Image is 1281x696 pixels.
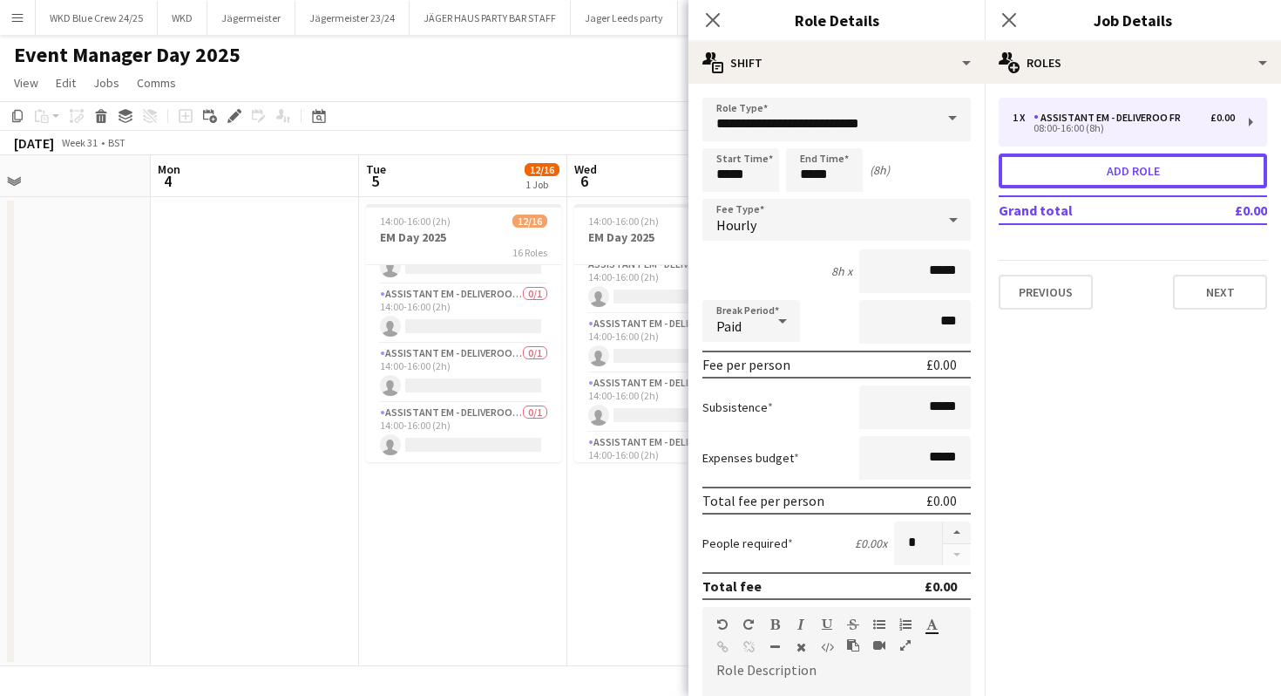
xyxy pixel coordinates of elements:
[366,229,561,245] h3: EM Day 2025
[410,1,571,35] button: JÄGER HAUS PARTY BAR STAFF
[925,577,957,595] div: £0.00
[702,450,799,466] label: Expenses budget
[899,618,912,631] button: Ordered List
[769,640,781,654] button: Horizontal Line
[366,403,561,462] app-card-role: Assistant EM - Deliveroo FR0/114:00-16:00 (2h)
[1184,196,1267,224] td: £0.00
[899,638,912,652] button: Fullscreen
[1173,275,1267,310] button: Next
[678,1,845,35] button: Jägermeister Feierstarter 24/25
[366,344,561,403] app-card-role: Assistant EM - Deliveroo FR0/114:00-16:00 (2h)
[1210,112,1235,124] div: £0.00
[702,492,824,509] div: Total fee per person
[366,284,561,344] app-card-role: Assistant EM - Deliveroo FR0/114:00-16:00 (2h)
[512,215,547,228] span: 12/16
[873,618,885,631] button: Unordered List
[58,136,101,149] span: Week 31
[207,1,295,35] button: Jägermeister
[716,216,756,234] span: Hourly
[588,215,659,228] span: 14:00-16:00 (2h)
[130,72,183,94] a: Comms
[574,314,769,373] app-card-role: Assistant EM - Deliveroo FR0/114:00-16:00 (2h)
[702,356,790,373] div: Fee per person
[795,618,807,631] button: Italic
[574,433,769,492] app-card-role: Assistant EM - Deliveroo FR0/114:00-16:00 (2h)
[14,75,38,91] span: View
[873,638,885,652] button: Insert video
[926,356,957,373] div: £0.00
[688,9,985,31] h3: Role Details
[525,178,559,191] div: 1 Job
[943,522,971,544] button: Increase
[137,75,176,91] span: Comms
[525,163,559,176] span: 12/16
[702,577,762,595] div: Total fee
[7,72,45,94] a: View
[14,134,54,152] div: [DATE]
[56,75,76,91] span: Edit
[363,171,386,191] span: 5
[93,75,119,91] span: Jobs
[702,536,793,551] label: People required
[742,618,755,631] button: Redo
[999,196,1184,224] td: Grand total
[574,161,597,177] span: Wed
[49,72,83,94] a: Edit
[716,317,742,335] span: Paid
[716,618,729,631] button: Undo
[380,215,451,228] span: 14:00-16:00 (2h)
[831,263,852,279] div: 8h x
[14,42,241,68] h1: Event Manager Day 2025
[574,229,769,245] h3: EM Day 2025
[512,246,547,259] span: 16 Roles
[821,640,833,654] button: HTML Code
[574,373,769,433] app-card-role: Assistant EM - Deliveroo FR0/114:00-16:00 (2h)
[926,492,957,509] div: £0.00
[821,618,833,631] button: Underline
[847,638,859,652] button: Paste as plain text
[295,1,410,35] button: Jägermeister 23/24
[999,154,1267,188] button: Add role
[1013,112,1034,124] div: 1 x
[702,399,773,415] label: Subsistence
[366,204,561,462] app-job-card: 14:00-16:00 (2h)12/16EM Day 202516 Roles[PERSON_NAME]Assistant EM - Deliveroo FR0/114:00-16:00 (2...
[158,1,207,35] button: WKD
[870,162,890,178] div: (8h)
[1034,112,1188,124] div: Assistant EM - Deliveroo FR
[572,171,597,191] span: 6
[571,1,678,35] button: Jager Leeds party
[366,161,386,177] span: Tue
[925,618,938,631] button: Text Color
[999,275,1093,310] button: Previous
[688,42,985,84] div: Shift
[847,618,859,631] button: Strikethrough
[108,136,125,149] div: BST
[795,640,807,654] button: Clear Formatting
[155,171,180,191] span: 4
[985,9,1281,31] h3: Job Details
[1013,124,1235,133] div: 08:00-16:00 (8h)
[574,255,769,314] app-card-role: Assistant EM - Deliveroo FR0/114:00-16:00 (2h)
[574,204,769,462] app-job-card: 14:00-16:00 (2h)1/16EM Day 202516 RolesAssistant EM - Deliveroo FR1/114:00-16:00 (2h)[PERSON_NAME...
[769,618,781,631] button: Bold
[158,161,180,177] span: Mon
[36,1,158,35] button: WKD Blue Crew 24/25
[86,72,126,94] a: Jobs
[855,536,887,551] div: £0.00 x
[985,42,1281,84] div: Roles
